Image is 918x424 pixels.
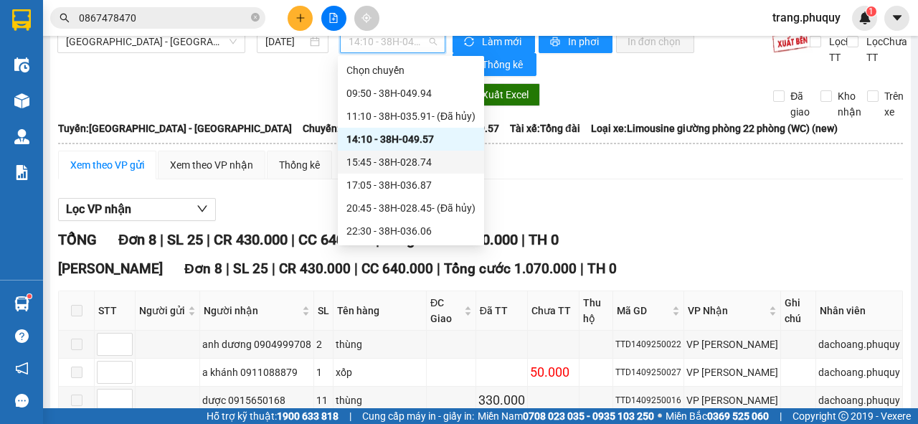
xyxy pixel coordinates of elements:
div: 20:45 - 38H-028.45 - (Đã hủy) [346,200,475,216]
span: close-circle [251,11,260,25]
div: anh dương 0904999708 [202,336,311,352]
span: | [354,260,358,277]
th: Đã TT [476,291,528,331]
span: CR 430.000 [214,231,288,248]
span: Đã giao [785,88,815,120]
th: STT [95,291,136,331]
div: 11 [316,392,331,408]
th: Thu hộ [579,291,614,331]
span: | [160,231,164,248]
div: 22:30 - 38H-036.06 [346,223,475,239]
button: syncLàm mới [453,30,535,53]
th: Nhân viên [816,291,903,331]
img: warehouse-icon [14,93,29,108]
div: dachoang.phuquy [818,392,900,408]
span: trang.phuquy [761,9,852,27]
span: Loại xe: Limousine giường phòng 22 phòng (WC) (new) [591,121,838,136]
span: Thống kê [482,57,525,72]
strong: 0369 525 060 [707,410,769,422]
div: dachoang.phuquy [818,336,900,352]
span: Xuất Excel [482,87,529,103]
sup: 1 [27,294,32,298]
span: | [349,408,351,424]
div: 14:10 - 38H-049.57 [346,131,475,147]
img: icon-new-feature [858,11,871,24]
div: TTD1409250022 [615,338,681,352]
span: | [272,260,275,277]
span: Chuyến: (14:10 [DATE]) [303,121,407,136]
div: Chọn chuyến [338,59,484,82]
span: Hỗ trợ kỹ thuật: [207,408,339,424]
span: | [291,231,295,248]
span: 14:10 - 38H-049.57 [349,31,436,52]
div: xốp [336,364,424,380]
span: Làm mới [482,34,524,50]
span: SL 25 [167,231,203,248]
span: ĐC Giao [430,295,461,326]
div: dachoang.phuquy [818,364,900,380]
span: Đơn 8 [184,260,222,277]
div: Xem theo VP gửi [70,157,144,173]
span: 1 [869,6,874,17]
td: VP Hà Huy Tập [684,387,781,415]
td: VP Hà Huy Tập [684,359,781,387]
span: | [437,260,440,277]
span: Lọc VP nhận [66,200,131,218]
td: TTD1409250016 [613,387,684,415]
span: CR 430.000 [279,260,351,277]
span: Miền Nam [478,408,654,424]
td: TTD1409250022 [613,331,684,359]
span: | [521,231,525,248]
div: VP [PERSON_NAME] [686,336,778,352]
img: logo-vxr [12,9,31,31]
span: TH 0 [587,260,617,277]
th: Ghi chú [781,291,816,331]
input: Tìm tên, số ĐT hoặc mã đơn [79,10,248,26]
button: aim [354,6,379,31]
div: 09:50 - 38H-049.94 [346,85,475,101]
span: | [580,260,584,277]
span: | [207,231,210,248]
div: 17:05 - 38H-036.87 [346,177,475,193]
div: Xem theo VP nhận [170,157,253,173]
span: CC 640.000 [298,231,372,248]
div: 50.000 [530,362,577,382]
span: aim [361,13,372,23]
span: TH 0 [529,231,559,248]
span: Mã GD [617,303,669,319]
span: VP Nhận [688,303,766,319]
span: plus [295,13,306,23]
div: 1 [316,364,331,380]
div: TTD1409250016 [615,394,681,407]
span: In phơi [568,34,601,50]
button: printerIn phơi [539,30,612,53]
span: Tổng cước 1.070.000 [444,260,577,277]
th: Chưa TT [528,291,579,331]
b: Tuyến: [GEOGRAPHIC_DATA] - [GEOGRAPHIC_DATA] [58,123,292,134]
span: SL 25 [233,260,268,277]
img: 9k= [772,30,813,53]
button: Lọc VP nhận [58,198,216,221]
div: VP [PERSON_NAME] [686,364,778,380]
span: printer [550,37,562,48]
span: Lọc Đã TT [823,34,861,65]
button: bar-chartThống kê [453,53,536,76]
span: Lọc Chưa TT [861,34,909,65]
span: Trên xe [879,88,909,120]
span: CC 640.000 [361,260,433,277]
div: 15:45 - 38H-028.74 [346,154,475,170]
span: [PERSON_NAME] [58,260,163,277]
span: TỔNG [58,231,97,248]
strong: 0708 023 035 - 0935 103 250 [523,410,654,422]
span: question-circle [15,329,29,343]
img: solution-icon [14,165,29,180]
span: | [226,260,229,277]
img: warehouse-icon [14,129,29,144]
div: a khánh 0911088879 [202,364,311,380]
div: 330.000 [478,390,525,410]
div: thùng [336,336,424,352]
span: file-add [328,13,339,23]
span: Tài xế: Tổng đài [510,121,580,136]
td: VP Hà Huy Tập [684,331,781,359]
span: message [15,394,29,407]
